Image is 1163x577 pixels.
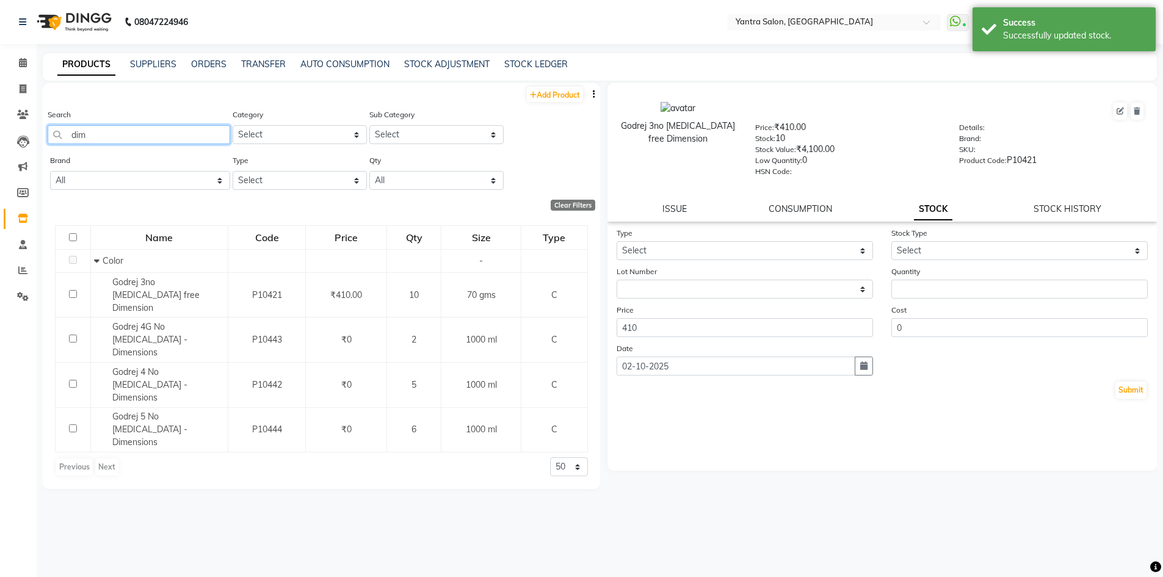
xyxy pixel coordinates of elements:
div: Successfully updated stock. [1003,29,1147,42]
label: Qty [369,155,381,166]
label: Lot Number [617,266,657,277]
span: ₹410.00 [330,289,362,300]
div: Clear Filters [551,200,595,211]
label: HSN Code: [755,166,792,177]
label: Product Code: [959,155,1007,166]
label: Stock Type [891,228,927,239]
label: Price [617,305,634,316]
span: 5 [411,379,416,390]
input: Search by product name or code [48,125,230,144]
label: SKU: [959,144,976,155]
label: Type [233,155,248,166]
div: Size [442,227,520,249]
label: Price: [755,122,774,133]
label: Quantity [891,266,920,277]
span: ₹0 [341,379,352,390]
span: - [479,255,483,266]
a: STOCK LEDGER [504,59,568,70]
label: Stock: [755,133,775,144]
label: Details: [959,122,985,133]
label: Cost [891,305,907,316]
button: Submit [1115,382,1147,399]
span: ₹0 [341,334,352,345]
span: C [551,289,557,300]
b: 08047224946 [134,5,188,39]
span: C [551,379,557,390]
span: Godrej 4G No [MEDICAL_DATA] - Dimensions [112,321,187,358]
a: STOCK HISTORY [1034,203,1101,214]
div: Price [306,227,386,249]
label: Type [617,228,632,239]
span: P10442 [252,379,282,390]
span: Color [103,255,123,266]
span: P10444 [252,424,282,435]
span: 6 [411,424,416,435]
span: 2 [411,334,416,345]
div: Qty [388,227,440,249]
a: ISSUE [662,203,687,214]
label: Stock Value: [755,144,796,155]
label: Sub Category [369,109,415,120]
div: ₹4,100.00 [755,143,941,160]
a: PRODUCTS [57,54,115,76]
label: Search [48,109,71,120]
label: Date [617,343,633,354]
span: Collapse Row [94,255,103,266]
span: ₹0 [341,424,352,435]
div: P10421 [959,154,1145,171]
span: C [551,424,557,435]
span: Godrej 4 No [MEDICAL_DATA] -Dimensions [112,366,187,403]
span: 70 gms [467,289,496,300]
div: Code [229,227,305,249]
div: Godrej 3no [MEDICAL_DATA] free Dimension [620,120,737,145]
span: 1000 ml [466,424,497,435]
span: Godrej 3no [MEDICAL_DATA] free Dimension [112,277,200,313]
img: avatar [661,102,695,115]
a: ORDERS [191,59,226,70]
label: Low Quantity: [755,155,802,166]
a: Add Product [527,87,583,102]
img: logo [31,5,115,39]
a: CONSUMPTION [769,203,832,214]
a: SUPPLIERS [130,59,176,70]
span: 1000 ml [466,379,497,390]
div: 10 [755,132,941,149]
span: P10421 [252,289,282,300]
label: Category [233,109,263,120]
a: TRANSFER [241,59,286,70]
a: AUTO CONSUMPTION [300,59,389,70]
div: ₹410.00 [755,121,941,138]
label: Brand [50,155,70,166]
label: Brand: [959,133,981,144]
span: 10 [409,289,419,300]
a: STOCK ADJUSTMENT [404,59,490,70]
a: STOCK [914,198,952,220]
span: C [551,334,557,345]
span: 1000 ml [466,334,497,345]
div: Success [1003,16,1147,29]
div: 0 [755,154,941,171]
span: Godrej 5 No [MEDICAL_DATA] - Dimensions [112,411,187,448]
div: Type [522,227,586,249]
div: Name [92,227,227,249]
span: P10443 [252,334,282,345]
